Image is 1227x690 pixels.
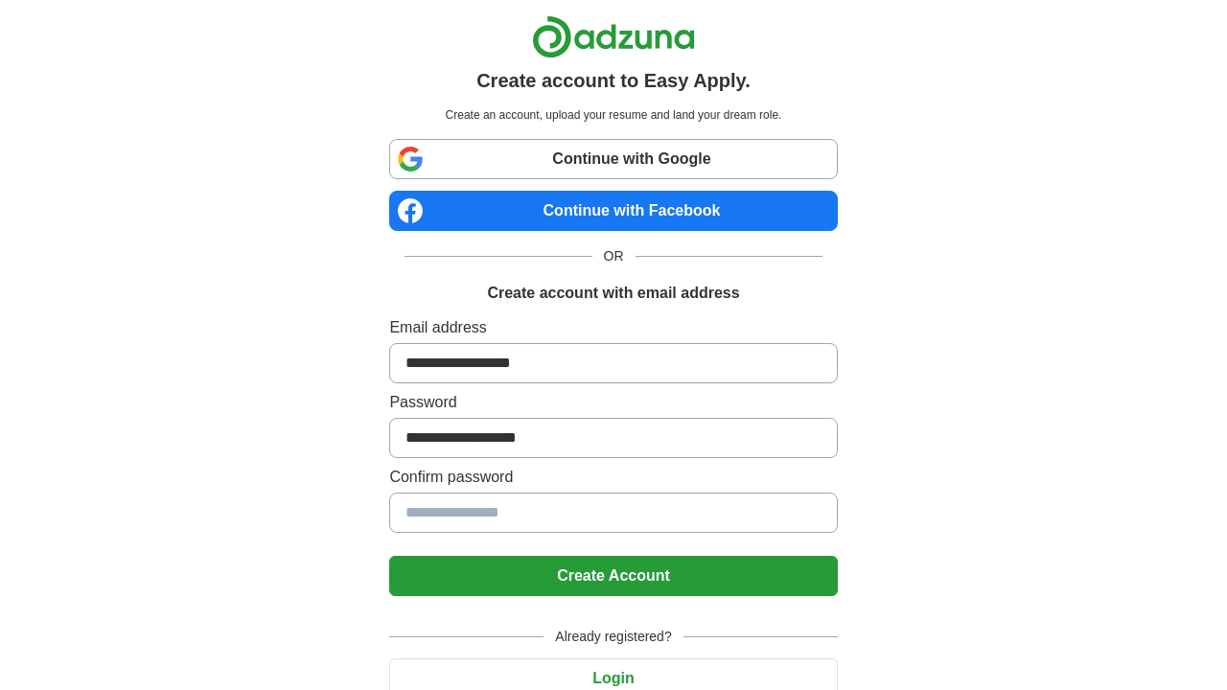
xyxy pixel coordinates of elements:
img: Adzuna logo [532,15,695,58]
a: Login [389,670,837,686]
h1: Create account with email address [487,282,739,305]
span: Already registered? [544,627,683,647]
span: OR [592,246,636,266]
p: Create an account, upload your resume and land your dream role. [393,106,833,124]
button: Create Account [389,556,837,596]
label: Confirm password [389,466,837,489]
label: Password [389,391,837,414]
h1: Create account to Easy Apply. [476,66,751,95]
a: Continue with Facebook [389,191,837,231]
a: Continue with Google [389,139,837,179]
label: Email address [389,316,837,339]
